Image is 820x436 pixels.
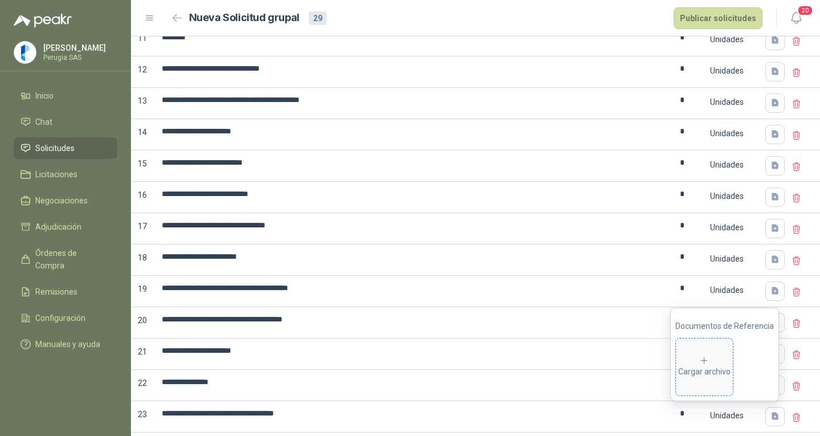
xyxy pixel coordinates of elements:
p: 22 [131,370,154,401]
div: Unidades [694,246,760,272]
span: Inicio [35,89,54,102]
div: Unidades [694,277,760,303]
a: Solicitudes [14,137,117,159]
div: Unidades [694,214,760,241]
p: 14 [131,119,154,150]
p: Documentos de Referencia [675,320,774,332]
a: Configuración [14,307,117,329]
a: Inicio [14,85,117,107]
a: Adjudicación [14,216,117,238]
p: 19 [131,276,154,307]
div: Unidades [694,402,760,429]
div: 29 [309,11,327,25]
button: Publicar solicitudes [674,7,762,29]
img: Logo peakr [14,14,72,27]
p: 18 [131,245,154,276]
span: Remisiones [35,286,77,298]
p: 21 [131,339,154,370]
div: Unidades [694,152,760,178]
div: Unidades [694,183,760,209]
a: Licitaciones [14,164,117,185]
p: 23 [131,401,154,433]
a: Chat [14,111,117,133]
p: 13 [131,88,154,119]
h2: Nueva Solicitud grupal [189,10,300,26]
div: Cargar archivo [678,356,731,378]
a: Negociaciones [14,190,117,211]
span: Chat [35,116,52,128]
p: 17 [131,213,154,245]
span: Manuales y ayuda [35,338,100,351]
p: 20 [131,307,154,339]
div: Unidades [694,26,760,52]
div: Unidades [694,120,760,146]
p: 16 [131,182,154,213]
p: [PERSON_NAME] [43,44,114,52]
span: Licitaciones [35,168,77,181]
a: Manuales y ayuda [14,333,117,355]
p: 12 [131,56,154,88]
div: Unidades [694,89,760,115]
span: Adjudicación [35,221,81,233]
button: 20 [786,8,806,28]
a: Órdenes de Compra [14,242,117,276]
span: Órdenes de Compra [35,247,106,272]
img: Company Logo [14,42,36,63]
span: Configuración [35,312,85,324]
p: Perugia SAS [43,54,114,61]
div: Unidades [694,58,760,84]
span: 20 [797,5,813,16]
span: Negociaciones [35,194,88,207]
a: Remisiones [14,281,117,303]
span: Solicitudes [35,142,75,154]
p: 11 [131,25,154,56]
p: 15 [131,150,154,182]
